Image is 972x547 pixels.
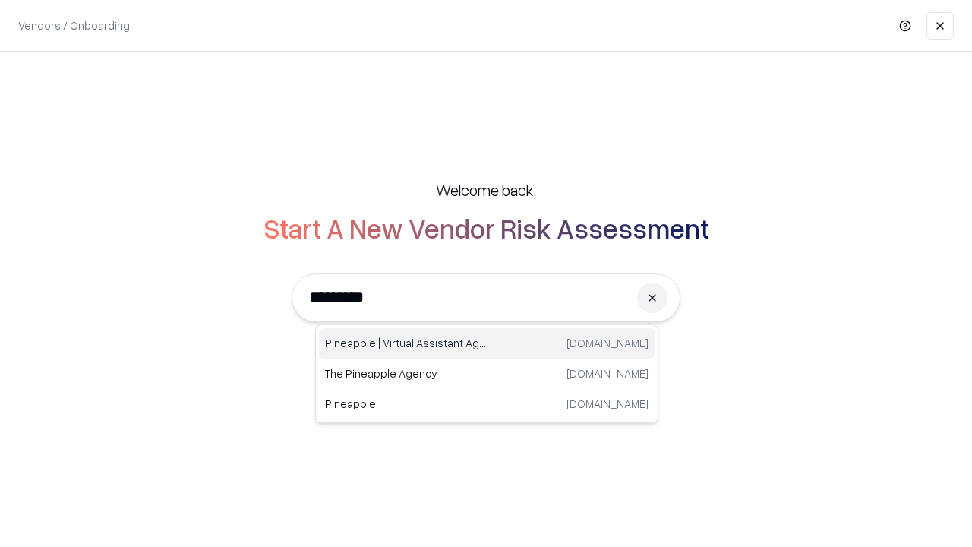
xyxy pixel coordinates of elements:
p: Pineapple | Virtual Assistant Agency [325,335,487,351]
p: Pineapple [325,396,487,412]
p: [DOMAIN_NAME] [566,335,649,351]
h2: Start A New Vendor Risk Assessment [264,213,709,243]
p: [DOMAIN_NAME] [566,365,649,381]
p: [DOMAIN_NAME] [566,396,649,412]
div: Suggestions [315,324,658,423]
p: Vendors / Onboarding [18,17,130,33]
p: The Pineapple Agency [325,365,487,381]
h5: Welcome back, [436,179,536,201]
